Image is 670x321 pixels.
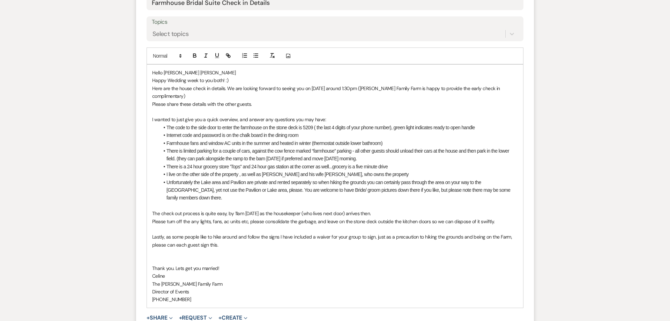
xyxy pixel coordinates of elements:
p: The check out process is quite easy, by 11am [DATE] as the housekeeper (who lives next door) arri... [152,210,518,217]
p: Happy Wedding week to you both! :) [152,76,518,84]
li: Farmhouse fans and window AC units in the summer and heated in winter (thermostat outside lower b... [159,139,518,147]
p: Director of Events [152,288,518,296]
p: Lastly, as some people like to hike around and follow the signs I have included a waiver for your... [152,233,518,249]
button: Create [218,315,247,321]
li: Internet code and password is on the chalk board in the dining room [159,131,518,139]
li: There is a 24 hour grocery store 'Tops" and 24 hour gas station at the corner as well...grocery i... [159,163,518,170]
span: + [147,315,150,321]
p: Hello [PERSON_NAME] [PERSON_NAME] [152,69,518,76]
p: [PHONE_NUMBER] [152,296,518,303]
p: Please share these details with the other guests. [152,100,518,108]
p: Please turn off the any lights, fans, ac units etc, please consolidate the garbage, and leave on ... [152,218,518,225]
li: Unfortunately the Lake area and Pavilion are private and rented separately so when hiking the gro... [159,178,518,202]
label: Topics [152,17,518,27]
div: Select topics [152,29,189,39]
span: + [218,315,222,321]
button: Request [179,315,212,321]
p: Celine [152,272,518,280]
li: I live on the other side of the property , as well as [PERSON_NAME] and his wife [PERSON_NAME], w... [159,170,518,178]
p: The [PERSON_NAME] Family Farm [152,280,518,288]
li: The code to the side door to enter the farmhouse on the stone deck is 5209 ( the last 4 digits of... [159,124,518,131]
button: Share [147,315,173,321]
p: Here are the house check in details. We are looking forward to seeing you on [DATE] around 1:30pm... [152,85,518,100]
li: There is limited parking for a couple of cars, against the cow fence marked “farmhouse” parking -... [159,147,518,163]
span: + [179,315,182,321]
p: I wanted to just give you a quick overview, and answer any questions you may have: [152,116,518,123]
p: Thank you. Lets get you married! [152,264,518,272]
